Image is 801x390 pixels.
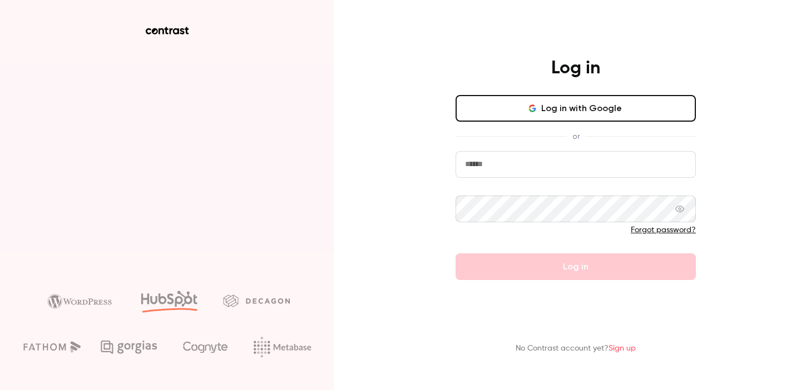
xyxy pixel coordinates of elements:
img: decagon [223,294,290,307]
a: Forgot password? [631,226,696,234]
button: Log in with Google [456,95,696,122]
h4: Log in [551,57,600,79]
span: or [567,131,585,142]
p: No Contrast account yet? [516,343,636,354]
a: Sign up [609,344,636,352]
